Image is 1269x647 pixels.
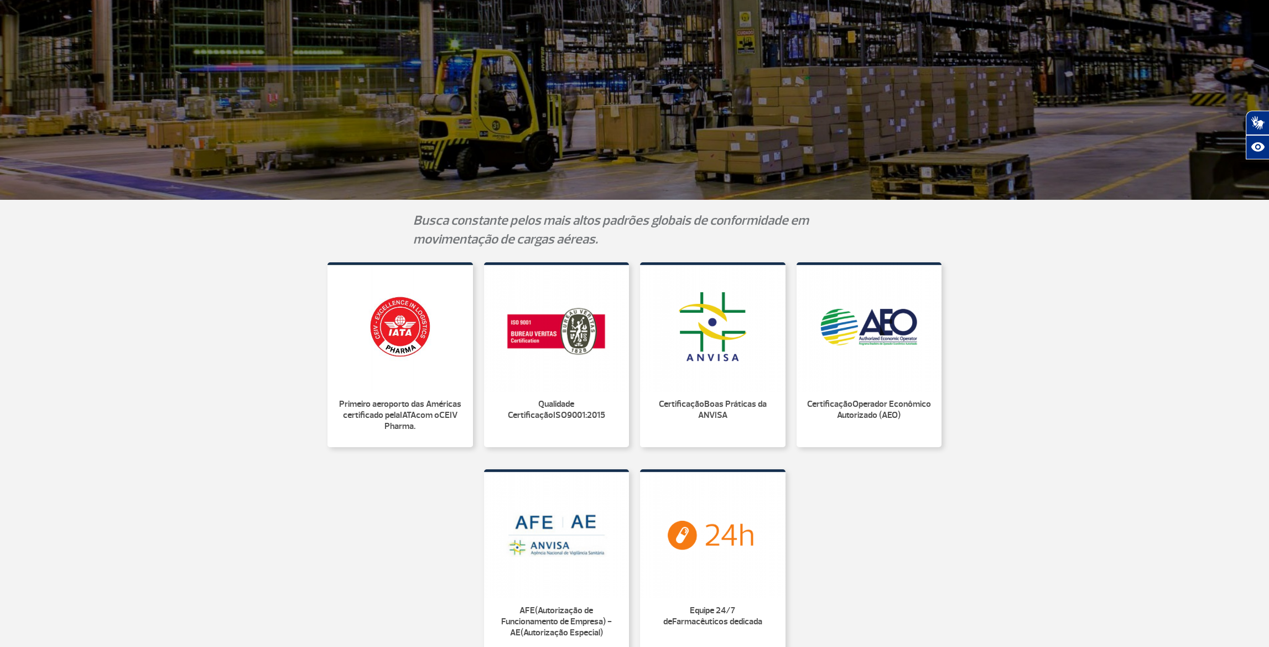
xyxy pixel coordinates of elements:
strong: Operador Econômico Autorizado (AEO) [837,398,931,421]
p: Certificação [647,398,779,432]
p: Certificação [803,398,935,421]
img: AFE (Autorização de Funcionamento de Empresa) - AE (Autorização Especial) [484,469,630,598]
button: Abrir tradutor de língua de sinais. [1246,111,1269,135]
strong: AFE [519,605,535,616]
img: Equipe 24/7 de Farmacêuticos dedicada [640,469,786,598]
div: Plugin de acessibilidade da Hand Talk. [1246,111,1269,159]
strong: ISO9001:2015 [553,410,605,421]
strong: AE [510,627,521,638]
img: Primeiro aeroporto das Américas certificado pela IATA com o CEIV Pharma. [327,262,473,391]
strong: Farmacêuticos dedicada [672,616,762,627]
p: Equipe 24/7 de [647,605,779,627]
img: Certificação Operador Econômico Autorizado (AEO) [797,262,942,391]
p: Busca constante pelos mais altos padrões globais de conformidade em movimentação de cargas aéreas. [413,211,856,249]
strong: IATA [400,410,416,421]
button: Abrir recursos assistivos. [1246,135,1269,159]
strong: Boas Práticas da ANVISA [698,398,767,421]
img: Qualidade Certificação ISO9001:2015 [484,262,630,391]
p: (Autorização de Funcionamento de Empresa) - (Autorização Especial) [491,605,623,638]
img: Certificação Boas Práticas da ANVISA [640,262,786,391]
strong: CEIV Pharma [384,410,457,432]
p: Primeiro aeroporto das Américas certificado pela com o . [334,398,466,432]
p: Qualidade Certificação [491,398,623,421]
